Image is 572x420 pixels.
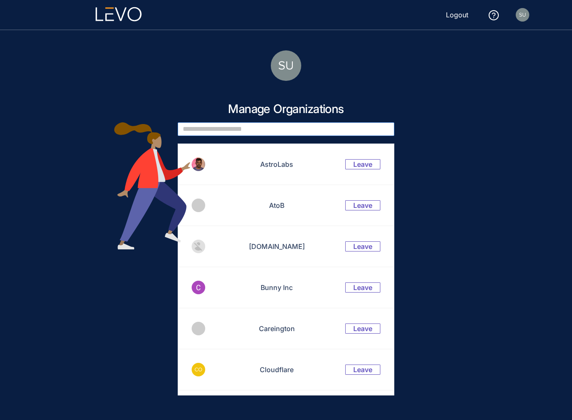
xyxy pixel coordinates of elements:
[516,8,529,22] img: profile
[345,200,380,210] button: Leave
[192,363,205,376] img: 580fae8a3ff65855096396368a1f0f30
[208,185,335,226] td: AtoB
[439,8,475,22] button: Logout
[208,144,335,185] td: AstroLabs
[271,50,301,81] img: 0b0753a0c15b1a81039d0024b9950959
[192,281,205,294] img: ACg8ocIdTH1ba7I6MHqeSFuxNI7Oeku_psRXrVfC_AbsCoS_8640sA=s96-c
[208,308,335,349] td: Careington
[353,325,372,332] span: Leave
[208,226,335,267] td: [DOMAIN_NAME]
[345,365,380,375] button: Leave
[208,267,335,308] td: Bunny Inc
[228,101,344,116] h3: Manage Organizations
[446,11,468,19] span: Logout
[345,323,380,334] button: Leave
[345,241,380,251] button: Leave
[192,240,205,253] img: ACg8ocJ55-IMiTdC0uCtD9FX6NsjuU8E_BgKxGZoLAT4qgJiEg=s96-c
[192,157,205,171] img: ACg8ocLrPf7BNggflIbXP0TGw_ZiD-YPqYOr1zkJoIPz0LWuHGNPbA=s96-c
[353,366,372,373] span: Leave
[353,284,372,291] span: Leave
[353,202,372,209] span: Leave
[353,160,372,168] span: Leave
[208,349,335,390] td: Cloudflare
[345,282,380,293] button: Leave
[345,159,380,169] button: Leave
[353,243,372,250] span: Leave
